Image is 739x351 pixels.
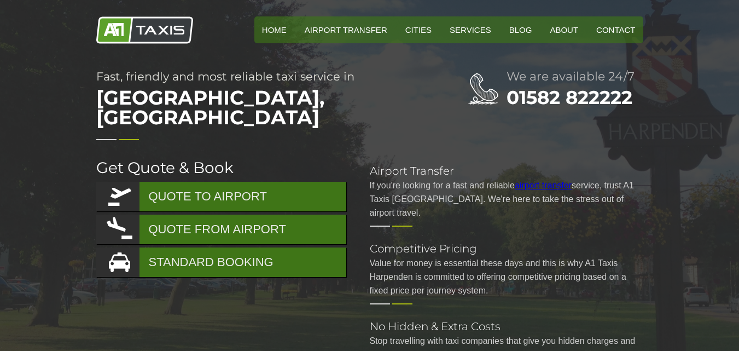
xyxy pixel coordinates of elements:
a: Blog [502,16,540,43]
a: Airport Transfer [297,16,395,43]
a: HOME [254,16,294,43]
p: If you're looking for a fast and reliable service, trust A1 Taxis [GEOGRAPHIC_DATA]. We're here t... [370,179,643,220]
h2: Get Quote & Book [96,160,348,175]
span: [GEOGRAPHIC_DATA], [GEOGRAPHIC_DATA] [96,82,424,133]
a: 01582 822222 [507,86,632,109]
h2: We are available 24/7 [507,71,643,83]
a: About [542,16,586,43]
a: STANDARD BOOKING [96,248,346,277]
a: airport transfer [515,181,572,190]
h1: Fast, friendly and most reliable taxi service in [96,71,424,133]
a: QUOTE TO AIRPORT [96,182,346,211]
h2: No Hidden & Extra Costs [370,321,643,332]
p: Value for money is essential these days and this is why A1 Taxis Harpenden is committed to offeri... [370,256,643,297]
img: A1 Taxis [96,16,193,44]
a: Cities [398,16,439,43]
a: Contact [589,16,643,43]
h2: Competitive Pricing [370,243,643,254]
h2: Airport Transfer [370,165,643,176]
a: Services [442,16,499,43]
a: QUOTE FROM AIRPORT [96,215,346,244]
